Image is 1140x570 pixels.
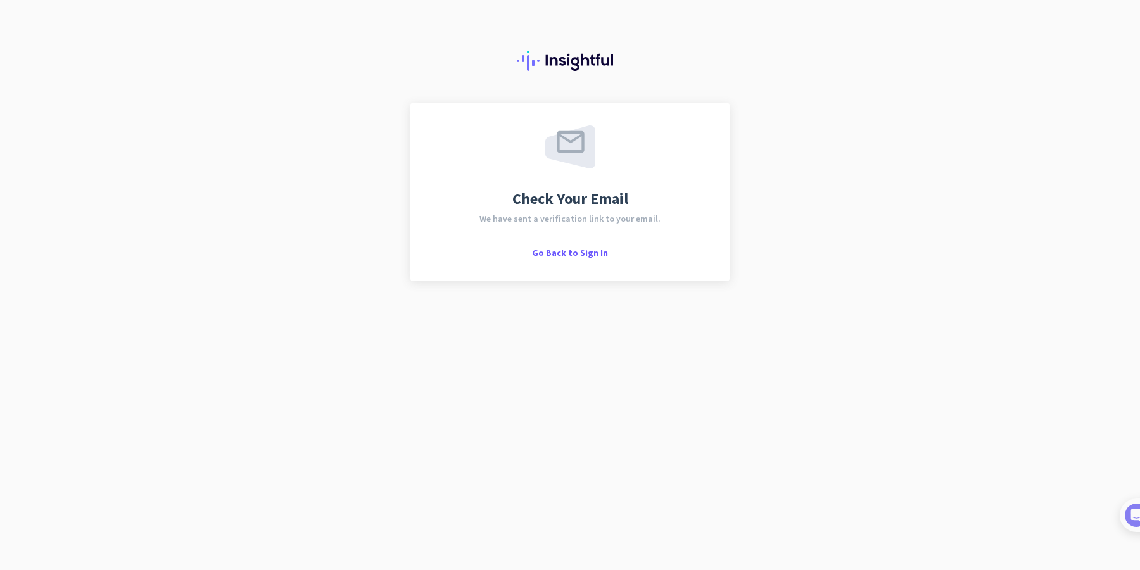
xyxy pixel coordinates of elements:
[512,191,628,206] span: Check Your Email
[532,247,608,258] span: Go Back to Sign In
[479,214,661,223] span: We have sent a verification link to your email.
[517,51,623,71] img: Insightful
[545,125,595,168] img: email-sent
